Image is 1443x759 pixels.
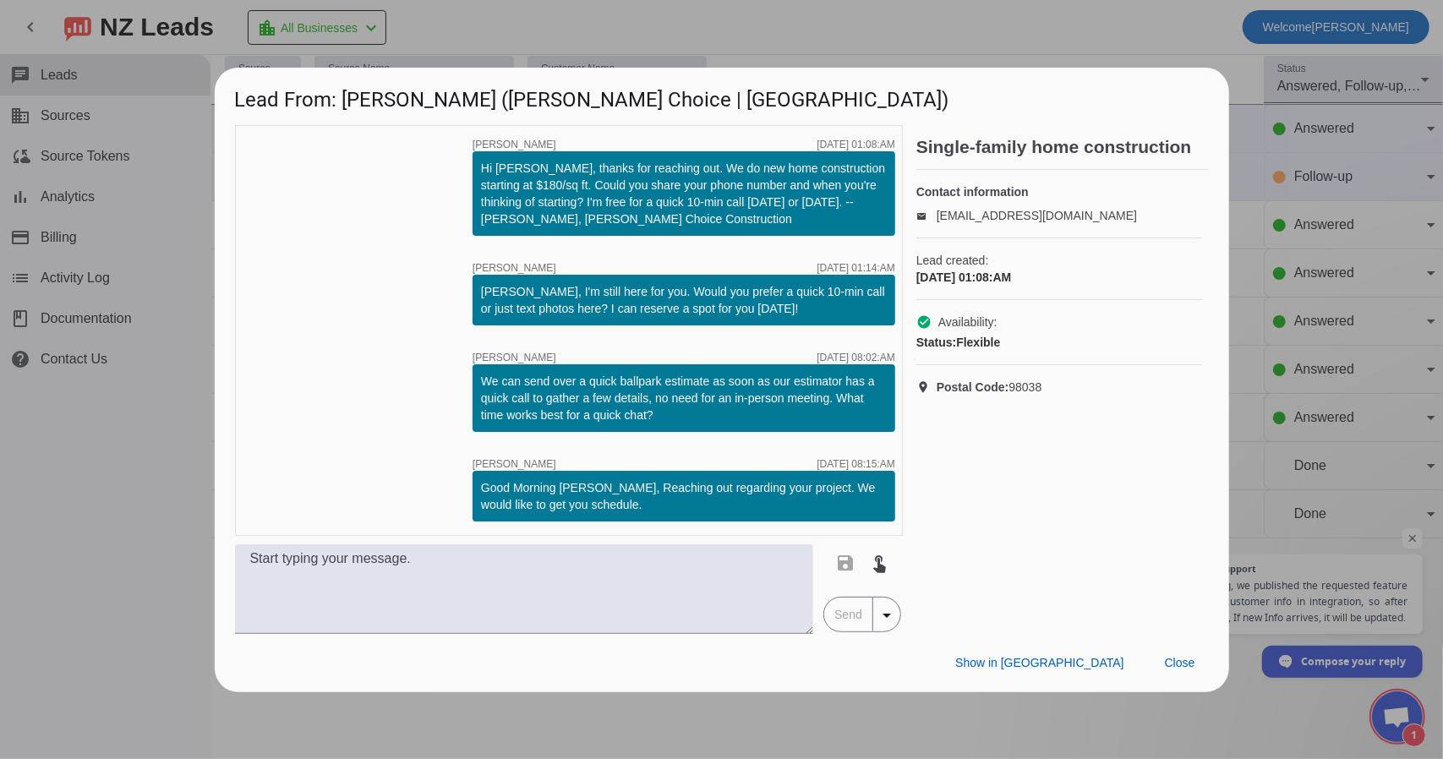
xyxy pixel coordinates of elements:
span: [PERSON_NAME] [473,263,556,273]
span: Close [1165,656,1195,669]
span: Availability: [938,314,998,330]
mat-icon: arrow_drop_down [877,605,897,625]
mat-icon: location_on [916,380,937,394]
div: We can send over a quick ballpark estimate as soon as our estimator has a quick call to gather a ... [481,373,887,423]
button: Show in [GEOGRAPHIC_DATA] [942,648,1137,679]
button: Close [1151,648,1209,679]
div: [DATE] 08:02:AM [817,352,894,363]
div: [PERSON_NAME], I'm still here for you. Would you prefer a quick 10-min call or just text photos h... [481,283,887,317]
div: [DATE] 01:08:AM [916,269,1202,286]
div: Hi [PERSON_NAME], thanks for reaching out. We do new home construction starting at $180/sq ft. Co... [481,160,887,227]
h4: Contact information [916,183,1202,200]
mat-icon: email [916,211,937,220]
div: [DATE] 01:14:AM [817,263,894,273]
span: [PERSON_NAME] [473,459,556,469]
div: Good Morning [PERSON_NAME], Reaching out regarding your project. We would like to get you schedule. [481,479,887,513]
span: Lead created: [916,252,1202,269]
h2: Single-family home construction [916,139,1209,156]
a: [EMAIL_ADDRESS][DOMAIN_NAME] [937,209,1137,222]
h1: Lead From: [PERSON_NAME] ([PERSON_NAME] Choice | [GEOGRAPHIC_DATA]) [215,68,1229,124]
span: [PERSON_NAME] [473,139,556,150]
strong: Postal Code: [937,380,1009,394]
span: Show in [GEOGRAPHIC_DATA] [955,656,1123,669]
mat-icon: touch_app [869,553,889,573]
div: [DATE] 08:15:AM [817,459,894,469]
span: [PERSON_NAME] [473,352,556,363]
div: Flexible [916,334,1202,351]
mat-icon: check_circle [916,314,932,330]
strong: Status: [916,336,956,349]
span: 98038 [937,379,1042,396]
div: [DATE] 01:08:AM [817,139,894,150]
